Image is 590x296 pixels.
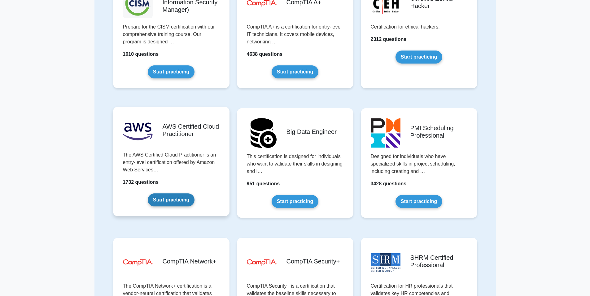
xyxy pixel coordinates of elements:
[396,195,442,208] a: Start practicing
[272,65,318,78] a: Start practicing
[148,193,194,206] a: Start practicing
[272,195,318,208] a: Start practicing
[396,51,442,64] a: Start practicing
[148,65,194,78] a: Start practicing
